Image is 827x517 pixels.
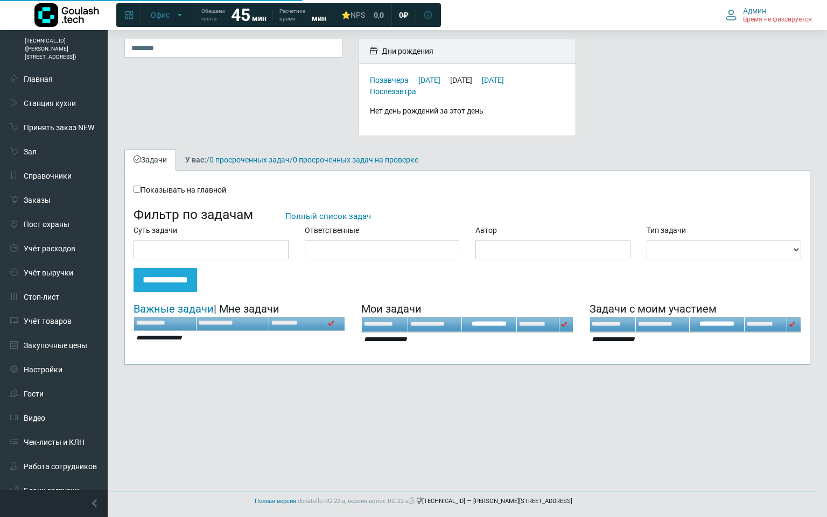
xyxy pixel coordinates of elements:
[201,8,225,23] span: Обещаем гостю
[370,76,409,84] a: Позавчера
[144,6,191,24] button: Офис
[393,5,415,25] a: 0 ₽
[134,225,177,236] label: Суть задачи
[279,8,305,23] span: Расчетное время
[359,39,576,64] div: Дни рождения
[185,155,206,164] b: У вас:
[255,498,296,505] a: Полная версия
[305,225,359,236] label: Ответственные
[475,225,497,236] label: Автор
[351,11,365,19] span: NPS
[195,5,333,25] a: Обещаем гостю 45 мин Расчетное время мин
[252,14,267,23] span: мин
[418,76,440,84] a: [DATE]
[134,301,345,317] div: | Мне задачи
[134,185,801,196] div: Показывать на главной
[370,87,416,96] a: Послезавтра
[293,155,418,164] a: 0 просроченных задач на проверке
[209,155,290,164] a: 0 просроченных задач
[743,16,812,24] span: Время не фиксируется
[285,211,371,221] a: Полный список задач
[177,154,426,166] div: / /
[482,76,504,84] a: [DATE]
[450,76,480,84] div: [DATE]
[374,10,384,20] span: 0,0
[335,5,390,25] a: ⭐NPS 0,0
[134,302,214,315] a: Важные задачи
[743,6,766,16] span: Админ
[341,10,365,20] div: ⭐
[124,150,176,171] a: Задачи
[312,14,326,23] span: мин
[590,301,801,317] div: Задачи с моим участием
[719,4,818,26] button: Админ Время не фиксируется
[34,3,99,27] img: Логотип компании Goulash.tech
[134,207,801,222] h3: Фильтр по задачам
[647,225,686,236] label: Тип задачи
[298,498,416,505] span: donatello RG-22-a, версия ветки: RG-22-a
[399,10,403,20] span: 0
[361,301,573,317] div: Мои задачи
[403,10,409,20] span: ₽
[370,105,565,117] div: Нет день рождений за этот день
[11,491,816,512] footer: [TECHNICAL_ID] — [PERSON_NAME][STREET_ADDRESS]
[231,5,250,25] strong: 45
[151,10,170,20] span: Офис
